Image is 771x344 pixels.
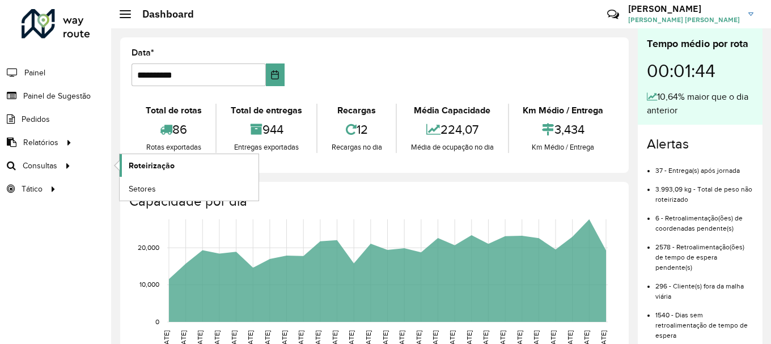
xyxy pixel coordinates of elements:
[647,136,753,152] h4: Alertas
[655,205,753,233] li: 6 - Retroalimentação(ões) de coordenadas pendente(s)
[134,142,213,153] div: Rotas exportadas
[400,142,505,153] div: Média de ocupação no dia
[655,176,753,205] li: 3.993,09 kg - Total de peso não roteirizado
[138,244,159,251] text: 20,000
[655,157,753,176] li: 37 - Entrega(s) após jornada
[647,52,753,90] div: 00:01:44
[601,2,625,27] a: Contato Rápido
[23,137,58,148] span: Relatórios
[23,160,57,172] span: Consultas
[400,117,505,142] div: 224,07
[647,90,753,117] div: 10,64% maior que o dia anterior
[266,63,285,86] button: Choose Date
[219,104,313,117] div: Total de entregas
[134,104,213,117] div: Total de rotas
[24,67,45,79] span: Painel
[22,183,43,195] span: Tático
[655,233,753,273] li: 2578 - Retroalimentação(ões) de tempo de espera pendente(s)
[139,281,159,288] text: 10,000
[628,15,740,25] span: [PERSON_NAME] [PERSON_NAME]
[320,142,393,153] div: Recargas no dia
[129,183,156,195] span: Setores
[131,8,194,20] h2: Dashboard
[628,3,740,14] h3: [PERSON_NAME]
[132,46,154,60] label: Data
[155,318,159,325] text: 0
[219,117,313,142] div: 944
[655,273,753,301] li: 296 - Cliente(s) fora da malha viária
[647,36,753,52] div: Tempo médio por rota
[23,90,91,102] span: Painel de Sugestão
[512,117,615,142] div: 3,434
[129,160,175,172] span: Roteirização
[120,177,259,200] a: Setores
[134,117,213,142] div: 86
[655,301,753,341] li: 1540 - Dias sem retroalimentação de tempo de espera
[512,142,615,153] div: Km Médio / Entrega
[320,104,393,117] div: Recargas
[120,154,259,177] a: Roteirização
[22,113,50,125] span: Pedidos
[400,104,505,117] div: Média Capacidade
[219,142,313,153] div: Entregas exportadas
[320,117,393,142] div: 12
[512,104,615,117] div: Km Médio / Entrega
[129,193,617,210] h4: Capacidade por dia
